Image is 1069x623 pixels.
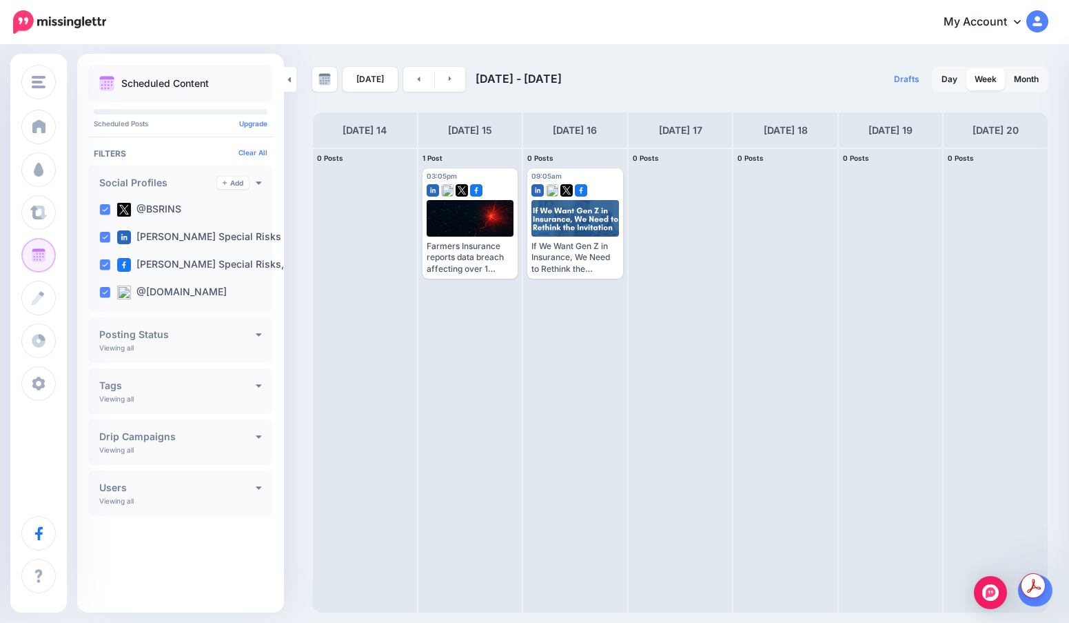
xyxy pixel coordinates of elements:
[948,154,974,162] span: 0 Posts
[546,184,558,197] img: bluesky-square.png
[317,154,343,162] span: 0 Posts
[527,154,553,162] span: 0 Posts
[94,148,267,159] h4: Filters
[99,344,134,352] p: Viewing all
[422,154,442,162] span: 1 Post
[553,122,597,139] h4: [DATE] 16
[930,6,1048,39] a: My Account
[99,76,114,91] img: calendar.png
[966,68,1005,90] a: Week
[894,75,919,83] span: Drafts
[737,154,764,162] span: 0 Posts
[99,395,134,403] p: Viewing all
[531,241,619,275] div: If We Want Gen Z in Insurance, We Need to Rethink the Invitation [URL][DOMAIN_NAME]
[531,172,562,180] span: 09:05am
[117,203,181,217] label: @BSRINS
[933,68,966,90] a: Day
[117,286,131,299] img: bluesky-square.png
[99,446,134,454] p: Viewing all
[659,122,702,139] h4: [DATE] 17
[99,178,217,188] h4: Social Profiles
[476,72,562,86] span: [DATE] - [DATE]
[117,286,227,299] label: @[DOMAIN_NAME]
[32,76,45,88] img: menu.png
[343,122,387,139] h4: [DATE] 14
[343,67,398,92] a: [DATE]
[470,184,482,197] img: facebook-square.png
[121,79,209,88] p: Scheduled Content
[1006,68,1047,90] a: Month
[99,497,134,505] p: Viewing all
[117,230,296,244] label: [PERSON_NAME] Special Risks (…
[427,184,439,197] img: linkedin-square.png
[868,122,913,139] h4: [DATE] 19
[973,122,1019,139] h4: [DATE] 20
[239,119,267,128] a: Upgrade
[117,203,131,217] img: twitter-square.png
[99,483,256,493] h4: Users
[560,184,573,197] img: twitter-square.png
[318,73,331,86] img: calendar-grey-darker.png
[974,576,1007,609] div: Open Intercom Messenger
[99,432,256,442] h4: Drip Campaigns
[764,122,808,139] h4: [DATE] 18
[427,241,514,275] div: Farmers Insurance reports data breach affecting over 1 million customers [URL][DOMAIN_NAME]
[843,154,869,162] span: 0 Posts
[448,122,492,139] h4: [DATE] 15
[575,184,587,197] img: facebook-square.png
[217,177,249,189] a: Add
[427,172,457,180] span: 03:05pm
[13,10,106,34] img: Missinglettr
[238,148,267,157] a: Clear All
[633,154,659,162] span: 0 Posts
[456,184,468,197] img: twitter-square.png
[117,258,131,272] img: facebook-square.png
[99,381,256,390] h4: Tags
[117,230,131,244] img: linkedin-square.png
[117,258,296,272] label: [PERSON_NAME] Special Risks, …
[886,67,928,92] a: Drafts
[441,184,454,197] img: bluesky-square.png
[531,184,544,197] img: linkedin-square.png
[99,330,256,339] h4: Posting Status
[94,120,267,127] p: Scheduled Posts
